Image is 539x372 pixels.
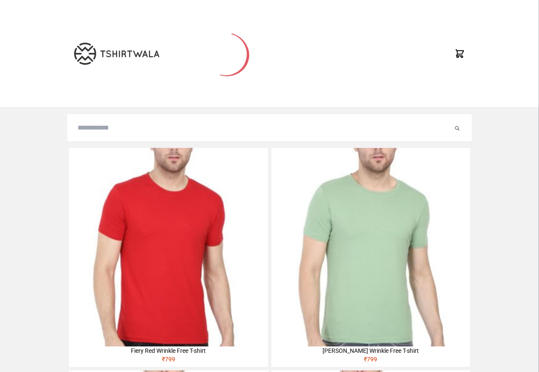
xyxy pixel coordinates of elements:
div: [PERSON_NAME] Wrinkle Free T-shirt [271,346,470,355]
img: TW-LOGO-400-104.png [74,43,159,65]
a: [PERSON_NAME] Wrinkle Free T-shirt₹799 [271,148,470,367]
img: 4M6A2211-320x320.jpg [271,148,470,346]
div: ₹ 799 [69,355,268,367]
button: Submit your search query. [453,123,461,133]
div: Fiery Red Wrinkle Free T-shirt [69,346,268,355]
div: ₹ 799 [271,355,470,367]
img: 4M6A2225-320x320.jpg [69,148,268,346]
a: Fiery Red Wrinkle Free T-shirt₹799 [69,148,268,367]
